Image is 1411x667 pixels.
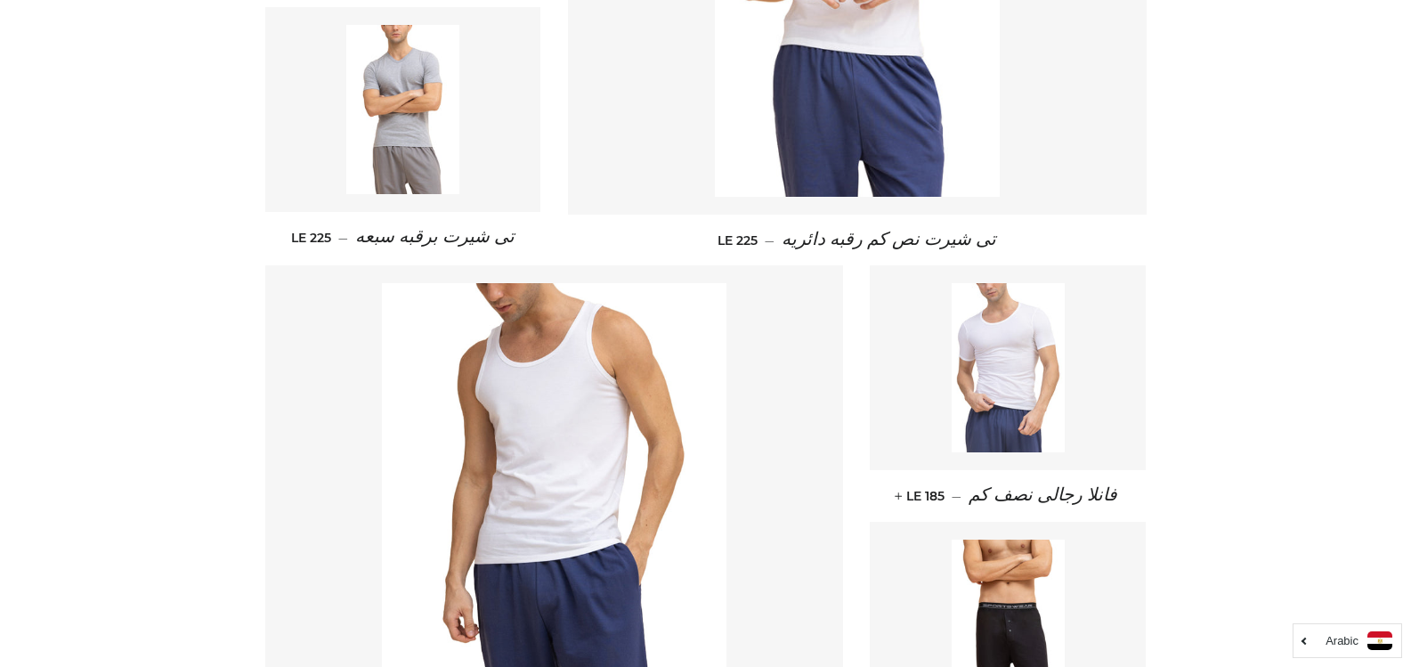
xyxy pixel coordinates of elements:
[952,488,961,504] span: —
[898,488,945,504] span: LE 185
[568,215,1147,265] a: تى شيرت نص كم رقبه دائريه — LE 225
[870,470,1146,521] a: فانلا رجالى نصف كم — LE 185
[1302,631,1392,650] a: Arabic
[765,232,774,248] span: —
[291,230,331,246] span: LE 225
[265,212,541,263] a: تى شيرت برقبه سبعه — LE 225
[969,485,1117,505] span: فانلا رجالى نصف كم
[355,227,515,247] span: تى شيرت برقبه سبعه
[782,230,996,249] span: تى شيرت نص كم رقبه دائريه
[338,230,348,246] span: —
[1326,635,1358,647] i: Arabic
[718,232,758,248] span: LE 225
